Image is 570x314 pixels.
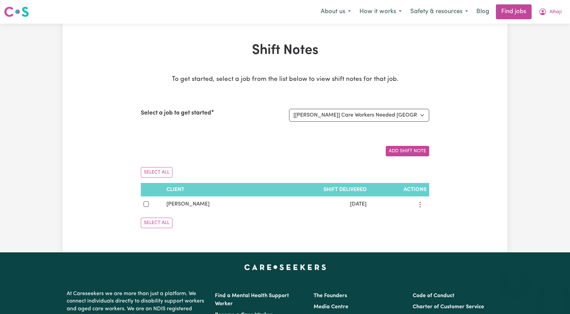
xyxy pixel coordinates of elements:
[549,8,562,16] span: Alhaji
[4,4,29,20] a: Careseekers logo
[141,109,211,118] label: Select a job to get started
[166,201,210,207] span: [PERSON_NAME]
[369,183,429,196] th: Actions
[166,187,184,192] span: Client
[316,5,355,19] button: About us
[266,196,369,212] td: [DATE]
[141,218,172,228] button: Select All
[472,4,493,19] a: Blog
[314,293,347,299] a: The Founders
[414,199,426,210] button: More options
[141,75,429,85] p: To get started, select a job from the list below to view shift notes for that job.
[4,6,29,18] img: Careseekers logo
[266,183,369,196] th: Shift delivered
[141,167,172,178] button: Select All
[386,146,429,156] button: Add a new shift note for the selected job
[413,293,454,299] a: Code of Conduct
[244,264,326,270] a: Careseekers home page
[534,5,566,19] button: My Account
[496,4,532,19] a: Find jobs
[141,42,429,59] h1: Shift Notes
[355,5,406,19] button: How it works
[543,287,565,309] iframe: Button to launch messaging window
[508,271,521,284] iframe: Close message
[215,293,289,307] a: Find a Mental Health Support Worker
[314,304,348,310] a: Media Centre
[406,5,472,19] button: Safety & resources
[413,304,484,310] a: Charter of Customer Service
